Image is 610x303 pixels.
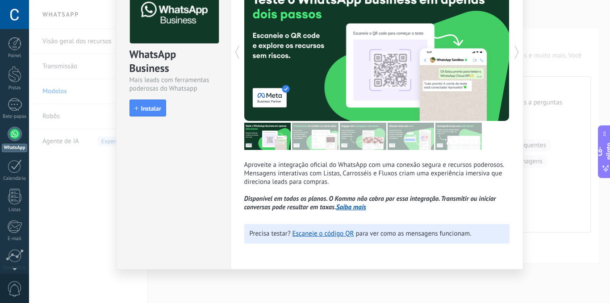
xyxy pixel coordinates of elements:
[4,145,25,151] font: WhatsApp
[292,229,354,238] font: Escaneie o código QR
[244,123,291,150] img: tour_image_af96a8ccf0f3a66e7f08a429c7d28073.png
[8,207,21,213] font: Listas
[340,123,386,150] img: tour_image_87c31d5c6b42496d4b4f28fbf9d49d2b.png
[141,104,161,112] font: Instalar
[130,100,166,116] button: Instalar
[292,123,338,150] img: tour_image_6cf6297515b104f916d063e49aae351c.png
[3,175,25,182] font: Calendário
[355,229,471,238] font: para ver como as mensagens funcionam.
[244,195,496,212] font: Disponível em todos os planos. O Kommo não cobra por essa integração. Transmitir ou iniciar conve...
[8,53,21,59] font: Painel
[244,161,504,186] font: Aproveite a integração oficial do WhatsApp com uma conexão segura e recursos poderosos. Mensagens...
[336,203,366,212] a: Saiba mais
[130,76,209,93] font: Mais leads com ferramentas poderosas do Whatsapp
[3,113,26,120] font: Bate-papos
[8,236,21,242] font: E-mail
[8,85,21,91] font: Pistas
[130,47,217,76] div: WhatsApp Business
[130,47,179,75] font: WhatsApp Business
[435,123,482,150] img: tour_image_46dcd16e2670e67c1b8e928eefbdcce9.png
[388,123,434,150] img: tour_image_58a1c38c4dee0ce492f4b60cdcddf18a.png
[250,229,291,238] font: Precisa testar?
